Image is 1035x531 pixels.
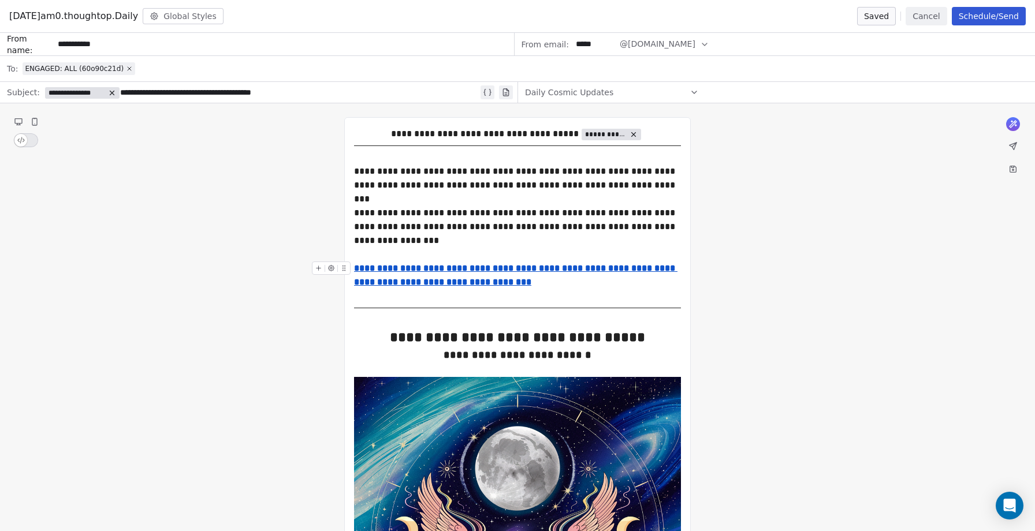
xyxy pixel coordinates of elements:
[620,38,695,50] span: @[DOMAIN_NAME]
[522,39,569,50] span: From email:
[525,87,613,98] span: Daily Cosmic Updates
[25,64,124,73] span: ENGAGED: ALL (60o90c21d)
[857,7,896,25] button: Saved
[7,33,53,56] span: From name:
[7,87,40,102] span: Subject:
[143,8,224,24] button: Global Styles
[9,9,138,23] span: [DATE]am0.thoughtop.Daily
[906,7,947,25] button: Cancel
[7,63,18,74] span: To:
[996,492,1023,519] div: Open Intercom Messenger
[952,7,1026,25] button: Schedule/Send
